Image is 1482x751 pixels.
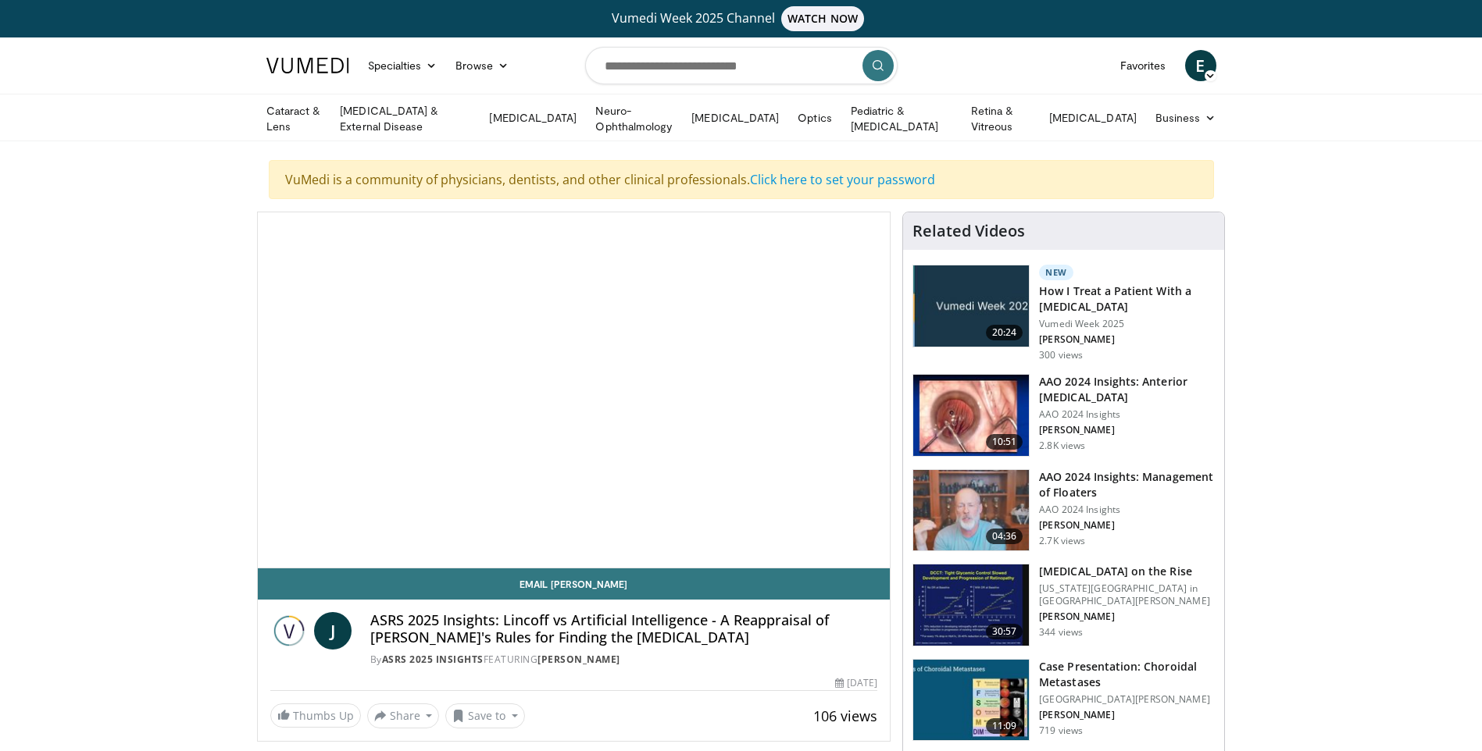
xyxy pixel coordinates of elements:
div: By FEATURING [370,653,878,667]
a: Click here to set your password [750,171,935,188]
h4: ASRS 2025 Insights: Lincoff vs Artificial Intelligence - A Reappraisal of [PERSON_NAME]'s Rules f... [370,612,878,646]
a: [MEDICAL_DATA] [682,102,788,133]
a: Business [1146,102,1226,133]
p: AAO 2024 Insights [1039,504,1215,516]
p: 2.7K views [1039,535,1085,547]
img: 8e655e61-78ac-4b3e-a4e7-f43113671c25.150x105_q85_crop-smart_upscale.jpg [913,470,1029,551]
img: 9cedd946-ce28-4f52-ae10-6f6d7f6f31c7.150x105_q85_crop-smart_upscale.jpg [913,660,1029,741]
div: [DATE] [835,676,877,690]
a: E [1185,50,1216,81]
p: [PERSON_NAME] [1039,519,1215,532]
h3: Case Presentation: Choroidal Metastases [1039,659,1215,690]
p: [PERSON_NAME] [1039,709,1215,721]
span: 10:51 [986,434,1023,450]
a: Neuro-Ophthalmology [586,103,682,134]
img: ASRS 2025 Insights [270,612,308,650]
img: fd942f01-32bb-45af-b226-b96b538a46e6.150x105_q85_crop-smart_upscale.jpg [913,375,1029,456]
a: Cataract & Lens [257,103,331,134]
div: VuMedi is a community of physicians, dentists, and other clinical professionals. [269,160,1214,199]
span: 04:36 [986,529,1023,544]
p: 719 views [1039,724,1083,737]
a: 10:51 AAO 2024 Insights: Anterior [MEDICAL_DATA] AAO 2024 Insights [PERSON_NAME] 2.8K views [912,374,1215,457]
p: 300 views [1039,349,1083,361]
img: VuMedi Logo [266,58,349,73]
a: Specialties [359,50,447,81]
span: 30:57 [986,624,1023,639]
p: 2.8K views [1039,440,1085,452]
a: [MEDICAL_DATA] & External Disease [330,103,480,134]
h3: [MEDICAL_DATA] on the Rise [1039,564,1215,579]
a: [MEDICAL_DATA] [1040,102,1146,133]
p: 344 views [1039,626,1083,639]
a: Browse [446,50,518,81]
span: WATCH NOW [781,6,864,31]
img: 4ce8c11a-29c2-4c44-a801-4e6d49003971.150x105_q85_crop-smart_upscale.jpg [913,564,1029,646]
p: AAO 2024 Insights [1039,408,1215,421]
a: 04:36 AAO 2024 Insights: Management of Floaters AAO 2024 Insights [PERSON_NAME] 2.7K views [912,469,1215,552]
span: 106 views [813,707,877,725]
a: Vumedi Week 2025 ChannelWATCH NOW [269,6,1214,31]
a: ASRS 2025 Insights [382,653,484,666]
p: [PERSON_NAME] [1039,424,1215,436]
p: [PERSON_NAME] [1039,610,1215,623]
h3: AAO 2024 Insights: Anterior [MEDICAL_DATA] [1039,374,1215,405]
button: Save to [445,703,525,728]
video-js: Video Player [258,212,891,568]
a: Pediatric & [MEDICAL_DATA] [841,103,962,134]
a: Retina & Vitreous [962,103,1040,134]
button: Share [367,703,440,728]
input: Search topics, interventions [585,47,898,84]
a: J [314,612,352,650]
a: Optics [788,102,841,133]
a: [MEDICAL_DATA] [480,102,586,133]
h3: How I Treat a Patient With a [MEDICAL_DATA] [1039,283,1215,315]
a: Favorites [1111,50,1176,81]
a: Thumbs Up [270,703,361,728]
a: 11:09 Case Presentation: Choroidal Metastases [GEOGRAPHIC_DATA][PERSON_NAME] [PERSON_NAME] 719 views [912,659,1215,742]
span: 11:09 [986,718,1023,734]
p: New [1039,265,1073,280]
a: 20:24 New How I Treat a Patient With a [MEDICAL_DATA] Vumedi Week 2025 [PERSON_NAME] 300 views [912,265,1215,361]
a: [PERSON_NAME] [537,653,620,666]
p: [US_STATE][GEOGRAPHIC_DATA] in [GEOGRAPHIC_DATA][PERSON_NAME] [1039,582,1215,607]
p: Vumedi Week 2025 [1039,318,1215,330]
p: [GEOGRAPHIC_DATA][PERSON_NAME] [1039,693,1215,706]
p: [PERSON_NAME] [1039,333,1215,346]
h3: AAO 2024 Insights: Management of Floaters [1039,469,1215,500]
h4: Related Videos [912,222,1025,240]
a: 30:57 [MEDICAL_DATA] on the Rise [US_STATE][GEOGRAPHIC_DATA] in [GEOGRAPHIC_DATA][PERSON_NAME] [P... [912,564,1215,646]
a: Email [PERSON_NAME] [258,568,891,600]
img: 02d29458-18ce-4e7f-be78-7423ab9bdffd.jpg.150x105_q85_crop-smart_upscale.jpg [913,265,1029,347]
span: 20:24 [986,325,1023,340]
